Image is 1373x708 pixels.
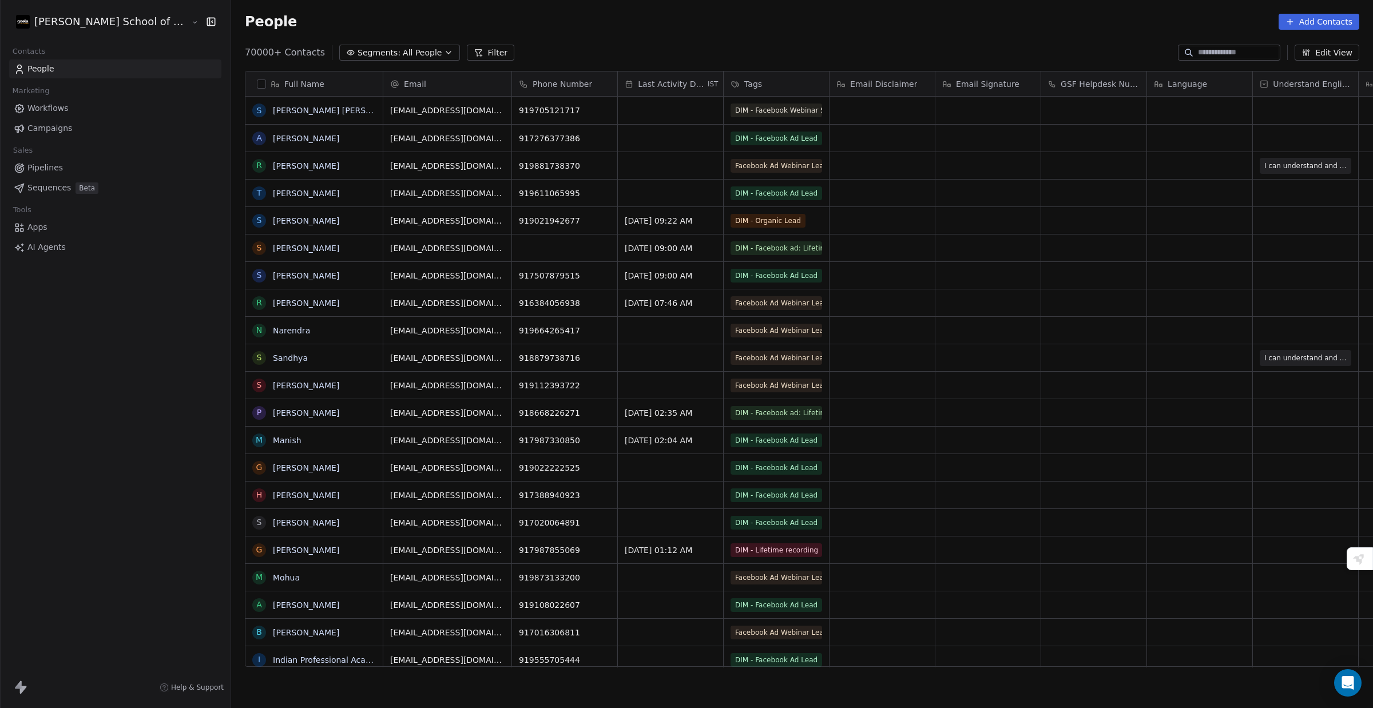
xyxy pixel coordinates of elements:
a: [PERSON_NAME] [273,189,339,198]
a: Workflows [9,99,221,118]
div: M [256,434,263,446]
button: Add Contacts [1279,14,1359,30]
div: Tags [724,71,829,96]
a: Pipelines [9,158,221,177]
span: Email Disclaimer [850,78,917,90]
span: Email [404,78,426,90]
span: [EMAIL_ADDRESS][DOMAIN_NAME] [390,407,505,419]
span: [EMAIL_ADDRESS][DOMAIN_NAME] [390,188,505,199]
span: [DATE] 02:35 AM [625,407,716,419]
div: S [257,379,262,391]
a: Sandhya [273,353,308,363]
span: [EMAIL_ADDRESS][DOMAIN_NAME] [390,627,505,638]
span: [EMAIL_ADDRESS][DOMAIN_NAME] [390,380,505,391]
span: [EMAIL_ADDRESS][DOMAIN_NAME] [390,654,505,666]
div: S [257,269,262,281]
div: R [256,297,262,309]
span: [EMAIL_ADDRESS][DOMAIN_NAME] [390,325,505,336]
a: Mohua [273,573,300,582]
div: S [257,352,262,364]
div: Full Name [245,71,383,96]
span: Facebook Ad Webinar Lead [731,159,822,173]
span: DIM - Facebook Ad Lead [731,488,822,502]
span: 70000+ Contacts [245,46,325,59]
span: Contacts [7,43,50,60]
img: Zeeshan%20Neck%20Print%20Dark.png [16,15,30,29]
span: 919555705444 [519,654,610,666]
a: [PERSON_NAME] [273,600,339,610]
div: Language [1147,71,1252,96]
span: 917507879515 [519,270,610,281]
a: [PERSON_NAME] [273,216,339,225]
span: Sales [8,142,38,159]
span: DIM - Facebook ad: Lifetime Recording [731,406,822,420]
span: [EMAIL_ADDRESS][DOMAIN_NAME] [390,215,505,226]
span: 917016306811 [519,627,610,638]
span: [EMAIL_ADDRESS][DOMAIN_NAME] [390,133,505,144]
span: [DATE] 09:00 AM [625,242,716,254]
div: S [257,105,262,117]
span: [DATE] 02:04 AM [625,435,716,446]
span: [EMAIL_ADDRESS][DOMAIN_NAME] [390,517,505,528]
span: Facebook Ad Webinar Lead [731,379,822,392]
span: Facebook Ad Webinar Lead [731,324,822,337]
span: [EMAIL_ADDRESS][DOMAIN_NAME] [390,544,505,556]
span: Email Signature [956,78,1019,90]
span: I can understand and speak English [1264,352,1347,364]
div: Last Activity DateIST [618,71,723,96]
div: I [258,654,260,666]
span: 916384056938 [519,297,610,309]
span: Facebook Ad Webinar Lead [731,351,822,365]
a: SequencesBeta [9,178,221,197]
div: S [257,516,262,528]
a: Narendra [273,326,310,335]
span: Segments: [358,47,400,59]
div: Open Intercom Messenger [1334,669,1362,697]
span: GSF Helpdesk Number [1061,78,1140,90]
span: Phone Number [533,78,592,90]
span: [EMAIL_ADDRESS][DOMAIN_NAME] [390,242,505,254]
span: 919108022607 [519,599,610,611]
span: DIM - Facebook Ad Lead [731,516,822,530]
a: Manish [273,436,301,445]
div: N [256,324,262,336]
span: DIM - Facebook Ad Lead [731,269,822,283]
a: [PERSON_NAME] [273,381,339,390]
div: Email Signature [935,71,1041,96]
span: Facebook Ad Webinar Lead [731,626,822,639]
span: DIM - Lifetime recording [731,543,822,557]
div: Understand English? [1253,71,1358,96]
span: 919112393722 [519,380,610,391]
div: grid [245,97,383,667]
button: [PERSON_NAME] School of Finance LLP [14,12,183,31]
span: [DATE] 09:00 AM [625,270,716,281]
span: 919022222525 [519,462,610,474]
span: 917388940923 [519,490,610,501]
span: DIM - Facebook ad: Lifetime Recording [731,241,822,255]
a: [PERSON_NAME] [273,463,339,472]
div: G [256,544,263,556]
div: Email Disclaimer [830,71,935,96]
span: DIM - Facebook Ad Lead [731,186,822,200]
span: 918668226271 [519,407,610,419]
span: Facebook Ad Webinar Lead [731,571,822,584]
span: [DATE] 09:22 AM [625,215,716,226]
span: DIM - Facebook Ad Lead [731,433,822,447]
span: 917020064891 [519,517,610,528]
span: DIM - Organic Lead [731,214,805,228]
div: S [257,214,262,226]
a: [PERSON_NAME] [273,491,339,500]
span: [EMAIL_ADDRESS][DOMAIN_NAME] [390,297,505,309]
span: People [27,63,54,75]
span: Apps [27,221,47,233]
div: H [256,489,263,501]
span: [EMAIL_ADDRESS][DOMAIN_NAME] [390,435,505,446]
span: 919021942677 [519,215,610,226]
span: 919611065995 [519,188,610,199]
a: [PERSON_NAME] [273,408,339,417]
span: Language [1168,78,1207,90]
span: 918879738716 [519,352,610,364]
span: Beta [76,182,98,194]
span: IST [708,79,719,89]
span: [EMAIL_ADDRESS][DOMAIN_NAME] [390,599,505,611]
